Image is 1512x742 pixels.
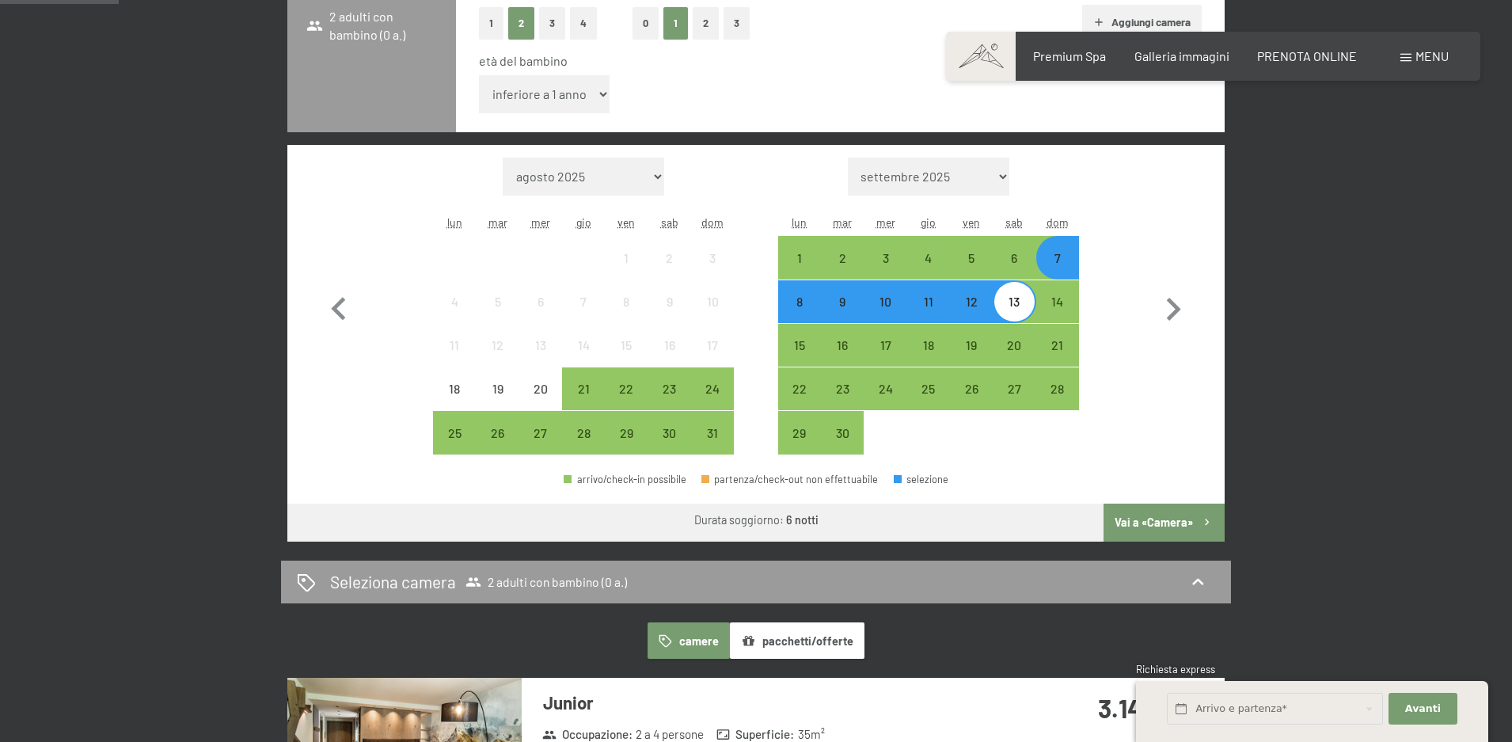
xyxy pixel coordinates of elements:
[465,574,627,590] span: 2 adulti con bambino (0 a.)
[865,382,905,422] div: 24
[822,295,862,335] div: 9
[605,280,648,323] div: Fri Aug 08 2025
[1033,48,1106,63] a: Premium Spa
[447,215,462,229] abbr: lunedì
[562,324,605,367] div: arrivo/check-in non effettuabile
[909,382,948,422] div: 25
[1104,504,1225,542] button: Vai a «Camera»
[433,280,476,323] div: Mon Aug 04 2025
[648,411,691,454] div: arrivo/check-in possibile
[821,324,864,367] div: arrivo/check-in possibile
[1098,693,1203,723] strong: 3.141,60 €
[950,236,993,279] div: arrivo/check-in possibile
[606,252,646,291] div: 1
[1036,367,1079,410] div: Sun Sep 28 2025
[605,411,648,454] div: arrivo/check-in possibile
[864,280,906,323] div: arrivo/check-in possibile
[435,339,474,379] div: 11
[952,382,991,422] div: 26
[1150,158,1196,455] button: Mese successivo
[993,367,1035,410] div: arrivo/check-in possibile
[433,411,476,454] div: Mon Aug 25 2025
[650,427,690,466] div: 30
[519,324,562,367] div: Wed Aug 13 2025
[648,367,691,410] div: arrivo/check-in possibile
[477,295,517,335] div: 5
[864,236,906,279] div: Wed Sep 03 2025
[476,280,519,323] div: arrivo/check-in non effettuabile
[952,339,991,379] div: 19
[435,382,474,422] div: 18
[476,324,519,367] div: arrivo/check-in non effettuabile
[950,324,993,367] div: arrivo/check-in possibile
[663,7,688,40] button: 1
[864,280,906,323] div: Wed Sep 10 2025
[865,339,905,379] div: 17
[661,215,678,229] abbr: sabato
[562,280,605,323] div: arrivo/check-in non effettuabile
[993,367,1035,410] div: Sat Sep 27 2025
[864,367,906,410] div: arrivo/check-in possibile
[822,252,862,291] div: 2
[648,324,691,367] div: Sat Aug 16 2025
[576,215,591,229] abbr: giovedì
[648,622,730,659] button: camere
[521,295,560,335] div: 6
[821,367,864,410] div: arrivo/check-in possibile
[562,411,605,454] div: arrivo/check-in possibile
[562,367,605,410] div: arrivo/check-in possibile
[1036,324,1079,367] div: Sun Sep 21 2025
[693,295,732,335] div: 10
[950,324,993,367] div: Fri Sep 19 2025
[1036,324,1079,367] div: arrivo/check-in possibile
[994,295,1034,335] div: 13
[519,324,562,367] div: arrivo/check-in non effettuabile
[539,7,565,40] button: 3
[778,367,821,410] div: Mon Sep 22 2025
[691,324,734,367] div: Sun Aug 17 2025
[876,215,895,229] abbr: mercoledì
[1038,339,1077,379] div: 21
[633,7,659,40] button: 0
[1134,48,1229,63] a: Galleria immagini
[477,427,517,466] div: 26
[950,280,993,323] div: Fri Sep 12 2025
[865,252,905,291] div: 3
[519,280,562,323] div: arrivo/check-in non effettuabile
[778,280,821,323] div: arrivo/check-in possibile
[950,367,993,410] div: Fri Sep 26 2025
[648,411,691,454] div: Sat Aug 30 2025
[564,382,603,422] div: 21
[822,339,862,379] div: 16
[605,411,648,454] div: Fri Aug 29 2025
[694,512,819,528] div: Durata soggiorno:
[606,339,646,379] div: 15
[648,236,691,279] div: Sat Aug 02 2025
[691,280,734,323] div: Sun Aug 10 2025
[864,324,906,367] div: Wed Sep 17 2025
[950,280,993,323] div: arrivo/check-in possibile
[476,367,519,410] div: Tue Aug 19 2025
[778,367,821,410] div: arrivo/check-in possibile
[306,8,437,44] span: 2 adulti con bambino (0 a.)
[994,339,1034,379] div: 20
[909,339,948,379] div: 18
[907,367,950,410] div: Thu Sep 25 2025
[792,215,807,229] abbr: lunedì
[691,367,734,410] div: arrivo/check-in possibile
[691,367,734,410] div: Sun Aug 24 2025
[605,236,648,279] div: Fri Aug 01 2025
[521,339,560,379] div: 13
[477,339,517,379] div: 12
[648,324,691,367] div: arrivo/check-in non effettuabile
[605,367,648,410] div: arrivo/check-in possibile
[778,324,821,367] div: arrivo/check-in possibile
[821,411,864,454] div: arrivo/check-in possibile
[476,324,519,367] div: Tue Aug 12 2025
[701,474,879,485] div: partenza/check-out non effettuabile
[821,367,864,410] div: Tue Sep 23 2025
[821,236,864,279] div: Tue Sep 02 2025
[562,367,605,410] div: Thu Aug 21 2025
[1136,663,1215,675] span: Richiesta express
